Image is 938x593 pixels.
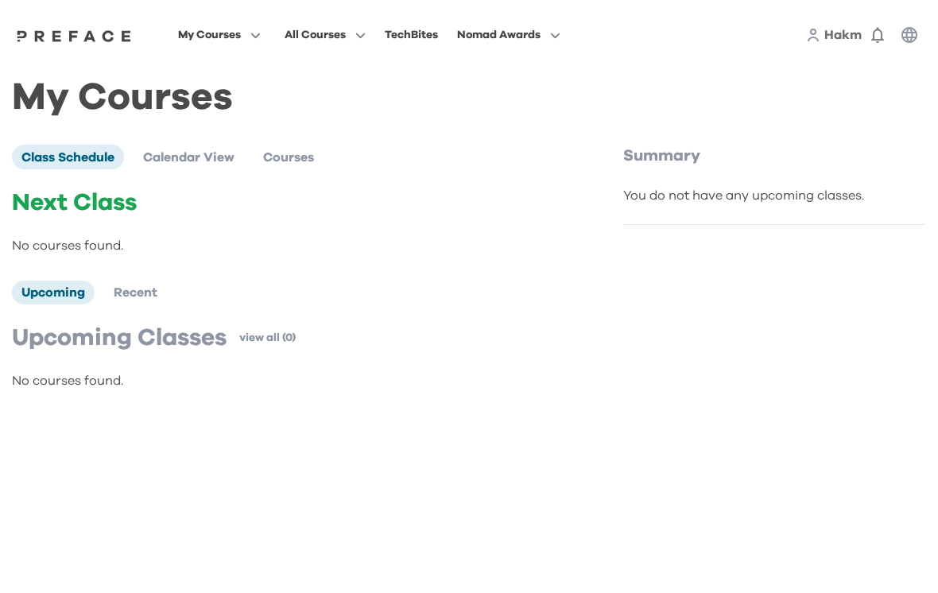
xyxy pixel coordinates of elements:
[178,25,241,45] span: My Courses
[12,324,227,352] p: Upcoming Classes
[13,29,135,41] a: Preface Logo
[143,151,234,164] span: Calendar View
[21,286,85,299] span: Upcoming
[12,371,582,390] p: No courses found.
[385,25,438,45] div: TechBites
[824,29,862,41] span: Hakm
[12,89,926,107] h1: My Courses
[13,29,135,42] img: Preface Logo
[623,145,926,167] p: Summary
[173,25,266,45] button: My Courses
[457,25,541,45] span: Nomad Awards
[623,186,926,205] div: You do not have any upcoming classes.
[114,286,157,299] span: Recent
[280,25,370,45] button: All Courses
[239,330,296,346] a: view all (0)
[21,151,114,164] span: Class Schedule
[263,151,314,164] span: Courses
[285,25,346,45] span: All Courses
[12,188,582,217] p: Next Class
[452,25,565,45] button: Nomad Awards
[12,236,582,255] p: No courses found.
[824,25,862,45] a: Hakm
